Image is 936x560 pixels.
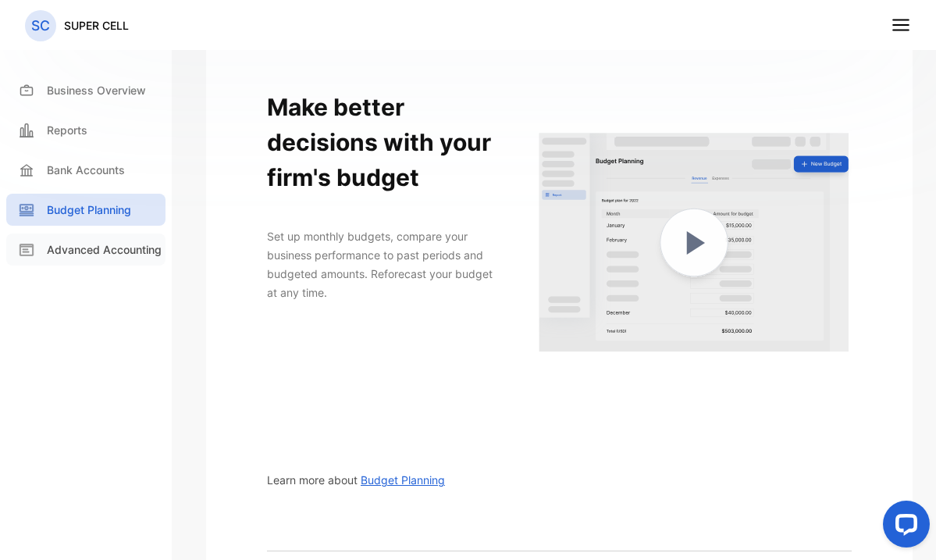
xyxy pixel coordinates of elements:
a: Budget Planning [358,473,445,487]
img: Budget Planning gating [536,88,852,405]
p: Learn more about [267,472,445,488]
a: Bank Accounts [6,154,165,186]
a: Business Overview [6,74,165,106]
a: Budget Planning [6,194,165,226]
p: Advanced Accounting [47,241,162,258]
a: Advanced Accounting [6,234,165,266]
span: Set up monthly budgets, compare your business performance to past periods and budgeted amounts. R... [267,230,493,299]
span: Budget Planning [361,473,445,487]
a: Budget Planning gating [536,88,852,409]
iframe: LiveChat chat widget [870,494,936,560]
h1: Make better decisions with your firm's budget [267,90,504,195]
p: SC [31,16,50,36]
p: SUPER CELL [64,17,129,34]
p: Reports [47,122,87,138]
a: Reports [6,114,165,146]
p: Bank Accounts [47,162,125,178]
p: Budget Planning [47,202,131,218]
p: Business Overview [47,82,146,98]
